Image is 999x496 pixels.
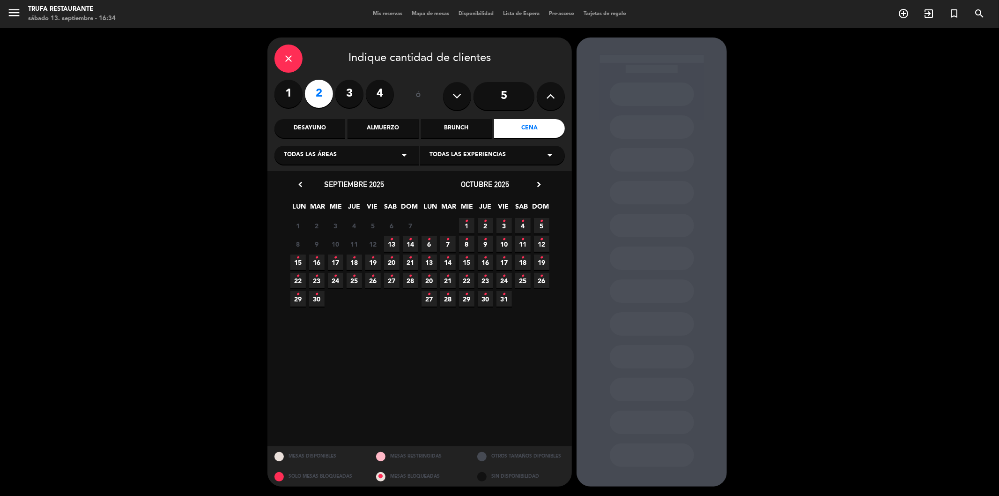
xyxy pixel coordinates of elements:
span: 9 [478,236,493,252]
span: JUE [478,201,493,217]
span: 21 [440,273,456,288]
i: • [390,232,393,247]
span: 10 [496,236,512,252]
span: 14 [403,236,418,252]
span: 11 [347,236,362,252]
i: • [540,269,543,284]
i: • [521,269,525,284]
span: 4 [515,218,531,233]
span: 21 [403,255,418,270]
span: 10 [328,236,343,252]
i: • [465,232,468,247]
span: DOM [401,201,417,217]
span: Tarjetas de regalo [579,11,631,16]
i: • [521,232,525,247]
span: 13 [384,236,400,252]
span: MAR [441,201,457,217]
span: 25 [515,273,531,288]
div: MESAS BLOQUEADAS [369,466,471,487]
i: chevron_left [296,180,305,189]
i: • [540,232,543,247]
span: DOM [533,201,548,217]
span: 15 [459,255,474,270]
i: • [428,232,431,247]
div: MESAS DISPONIBLES [267,446,369,466]
div: sábado 13. septiembre - 16:34 [28,14,116,23]
span: 24 [328,273,343,288]
i: • [540,214,543,229]
i: • [315,250,318,265]
span: 13 [422,255,437,270]
i: • [296,287,300,302]
span: 30 [478,291,493,307]
span: 3 [328,218,343,233]
i: • [465,287,468,302]
i: • [465,214,468,229]
span: 15 [290,255,306,270]
span: SAB [514,201,530,217]
div: Indique cantidad de clientes [274,45,565,73]
span: 29 [459,291,474,307]
i: • [503,269,506,284]
i: • [521,250,525,265]
label: 3 [335,80,363,108]
i: • [540,250,543,265]
i: • [428,287,431,302]
span: 19 [534,255,549,270]
i: • [390,269,393,284]
div: ó [403,80,434,113]
span: 16 [309,255,325,270]
i: • [353,269,356,284]
span: 25 [347,273,362,288]
div: Cena [494,119,565,138]
i: • [296,269,300,284]
span: octubre 2025 [461,180,510,189]
i: • [334,250,337,265]
label: 4 [366,80,394,108]
i: exit_to_app [923,8,934,19]
i: • [446,232,450,247]
div: SOLO MESAS BLOQUEADAS [267,466,369,487]
i: • [296,250,300,265]
span: MAR [310,201,326,217]
div: OTROS TAMAÑOS DIPONIBLES [470,446,572,466]
span: 1 [290,218,306,233]
i: • [465,269,468,284]
span: 12 [534,236,549,252]
span: 3 [496,218,512,233]
span: 23 [478,273,493,288]
span: 12 [365,236,381,252]
span: 2 [478,218,493,233]
span: Lista de Espera [498,11,544,16]
span: 31 [496,291,512,307]
span: 6 [384,218,400,233]
i: • [315,287,318,302]
i: • [428,269,431,284]
span: 8 [290,236,306,252]
span: 6 [422,236,437,252]
i: • [371,250,375,265]
i: • [503,250,506,265]
span: Todas las experiencias [429,150,506,160]
span: 27 [384,273,400,288]
i: turned_in_not [948,8,960,19]
div: SIN DISPONIBILIDAD [470,466,572,487]
span: 22 [459,273,474,288]
span: 7 [403,218,418,233]
span: 5 [365,218,381,233]
span: Mapa de mesas [407,11,454,16]
i: close [283,53,294,64]
i: • [446,287,450,302]
span: 28 [440,291,456,307]
i: • [484,250,487,265]
span: 1 [459,218,474,233]
span: 2 [309,218,325,233]
i: • [484,232,487,247]
span: 16 [478,255,493,270]
i: • [390,250,393,265]
span: 17 [496,255,512,270]
span: 5 [534,218,549,233]
span: SAB [383,201,399,217]
span: MIE [459,201,475,217]
span: 20 [422,273,437,288]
